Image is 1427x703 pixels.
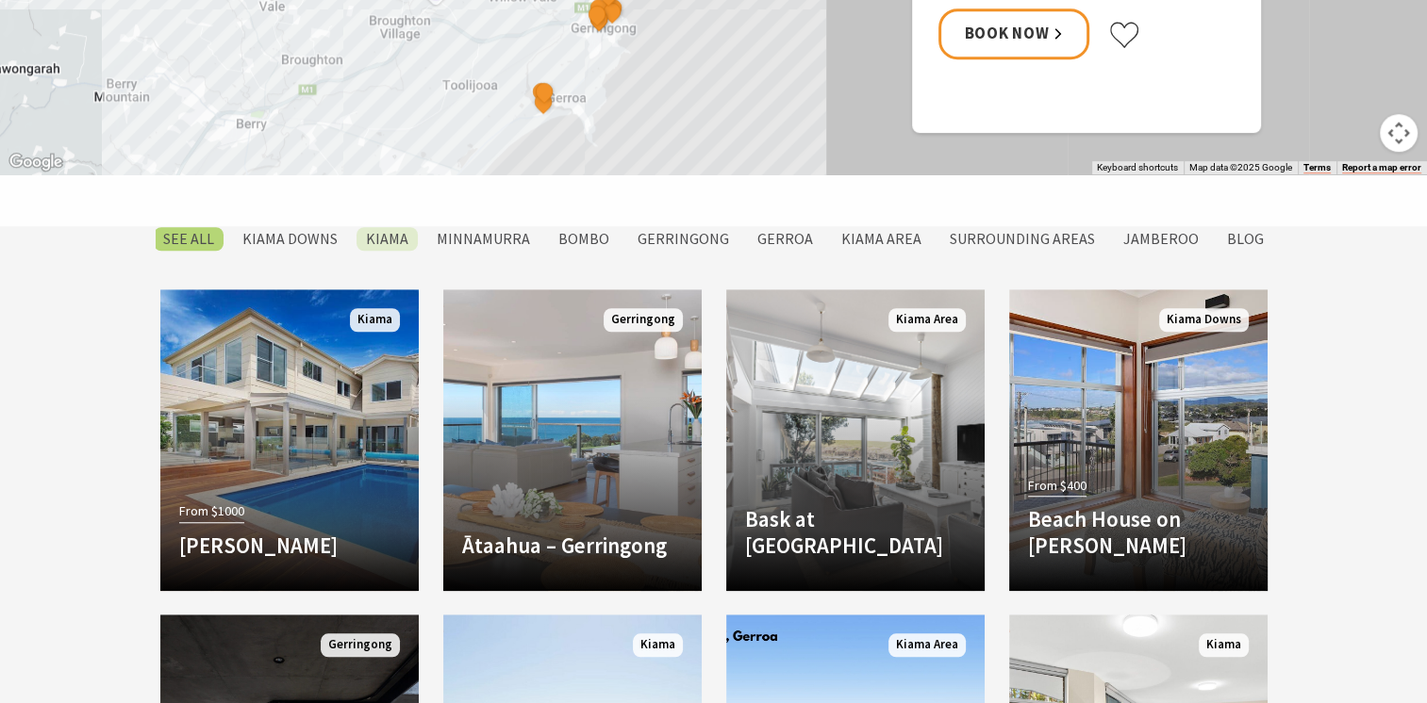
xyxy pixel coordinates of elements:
label: Surrounding Areas [940,227,1104,251]
span: Kiama Downs [1159,308,1249,332]
label: SEE All [154,227,224,251]
label: Blog [1218,227,1273,251]
a: Another Image Used Ātaahua – Gerringong Gerringong [443,289,702,591]
label: Jamberoo [1114,227,1208,251]
a: From $1000 [PERSON_NAME] Kiama [160,289,419,591]
label: Gerringong [628,227,738,251]
label: Kiama [357,227,418,251]
span: Kiama Area [888,633,966,657]
h4: Ātaahua – Gerringong [462,532,683,559]
button: Keyboard shortcuts [1097,161,1178,174]
label: Minnamurra [427,227,539,251]
label: Gerroa [748,227,822,251]
button: See detail about Coast and Country Holidays [585,2,609,26]
span: From $400 [1028,475,1087,497]
label: Kiama Area [832,227,931,251]
label: Bombo [549,227,619,251]
label: Kiama Downs [233,227,347,251]
button: See detail about Discovery Parks - Gerroa [531,79,556,104]
h4: Beach House on [PERSON_NAME] [1028,506,1249,558]
a: Open this area in Google Maps (opens a new window) [5,150,67,174]
button: Map camera controls [1380,114,1418,152]
span: Kiama [633,633,683,657]
a: Book Now [938,8,1090,58]
span: Map data ©2025 Google [1189,162,1292,172]
h4: [PERSON_NAME] [179,532,400,559]
button: See detail about Seven Mile Beach Holiday Park [531,90,556,114]
button: See detail about Park Ridge Retreat [587,7,611,31]
span: Kiama Area [888,308,966,332]
a: Another Image Used Bask at [GEOGRAPHIC_DATA] Kiama Area [726,289,985,591]
img: Google [5,150,67,174]
span: Kiama [350,308,400,332]
a: Terms (opens in new tab) [1303,162,1331,173]
button: Click to favourite Shutters by the Sea [1108,21,1140,49]
span: From $1000 [179,500,244,522]
h4: Bask at [GEOGRAPHIC_DATA] [745,506,966,558]
span: Gerringong [321,633,400,657]
a: Report a map error [1342,162,1421,173]
a: From $400 Beach House on [PERSON_NAME] Kiama Downs [1009,289,1268,591]
span: Kiama [1199,633,1249,657]
span: Gerringong [604,308,683,332]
